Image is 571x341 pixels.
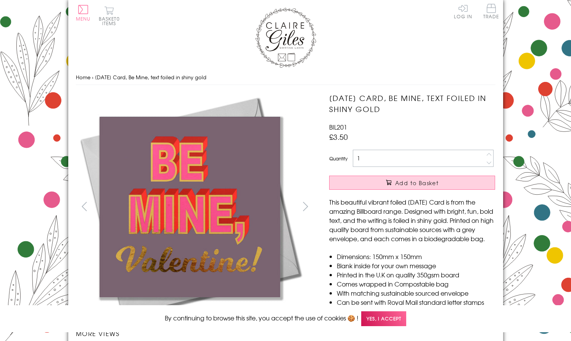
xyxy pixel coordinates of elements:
[92,74,93,81] span: ›
[76,15,91,22] span: Menu
[337,288,495,298] li: With matching sustainable sourced envelope
[483,4,499,20] a: Trade
[454,4,472,19] a: Log In
[95,74,206,81] span: [DATE] Card, Be Mine, text foiled in shiny gold
[395,179,439,187] span: Add to Basket
[76,74,90,81] a: Home
[297,198,314,215] button: next
[99,6,120,26] button: Basket0 items
[76,93,304,321] img: Valentine's Day Card, Be Mine, text foiled in shiny gold
[329,197,495,243] p: This beautiful vibrant foiled [DATE] Card is from the amazing Billboard range. Designed with brig...
[337,279,495,288] li: Comes wrapped in Compostable bag
[76,5,91,21] button: Menu
[76,329,314,338] h3: More views
[255,8,316,68] img: Claire Giles Greetings Cards
[483,4,499,19] span: Trade
[361,311,406,326] span: Yes, I accept
[329,122,347,131] span: BIL201
[337,261,495,270] li: Blank inside for your own message
[329,176,495,190] button: Add to Basket
[337,252,495,261] li: Dimensions: 150mm x 150mm
[314,93,543,321] img: Valentine's Day Card, Be Mine, text foiled in shiny gold
[102,15,120,27] span: 0 items
[329,131,348,142] span: £3.50
[329,93,495,115] h1: [DATE] Card, Be Mine, text foiled in shiny gold
[76,70,495,85] nav: breadcrumbs
[329,155,347,162] label: Quantity
[337,298,495,307] li: Can be sent with Royal Mail standard letter stamps
[76,198,93,215] button: prev
[337,270,495,279] li: Printed in the U.K on quality 350gsm board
